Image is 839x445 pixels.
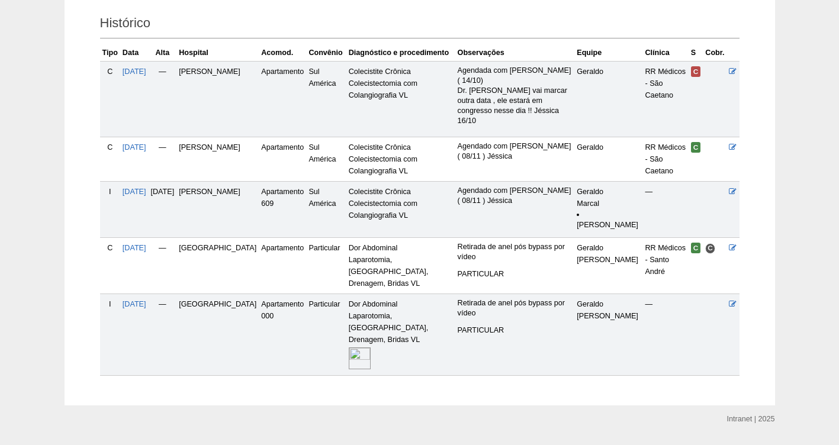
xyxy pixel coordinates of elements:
td: Apartamento [259,137,306,182]
li: [PERSON_NAME] [577,209,640,230]
td: — [149,61,177,137]
td: Apartamento 000 [259,294,306,376]
td: Geraldo [574,294,642,376]
p: PARTICULAR [458,269,573,279]
span: Cancelada [691,66,701,77]
td: Dor Abdominal Laparotomia, [GEOGRAPHIC_DATA], Drenagem, Bridas VL [346,294,455,376]
div: Intranet | 2025 [727,413,775,425]
th: Diagnóstico e procedimento [346,44,455,62]
td: RR Médicos - São Caetano [642,137,688,182]
div: I [102,186,118,198]
div: C [102,242,118,254]
a: [DATE] [123,300,146,308]
td: [PERSON_NAME] [176,137,259,182]
th: Clínica [642,44,688,62]
th: Data [120,44,149,62]
p: Retirada de anel pós bypass por vídeo [458,242,573,262]
td: Colecistite Crônica Colecistectomia com Colangiografia VL [346,61,455,137]
td: Sul América [306,61,346,137]
p: Retirada de anel pós bypass por vídeo [458,298,573,318]
td: Geraldo [574,137,642,182]
span: Confirmada [691,142,701,153]
td: Colecistite Crônica Colecistectomia com Colangiografia VL [346,182,455,238]
th: Equipe [574,44,642,62]
span: Confirmada [691,243,701,253]
td: Colecistite Crônica Colecistectomia com Colangiografia VL [346,137,455,182]
td: Apartamento [259,238,306,294]
td: Geraldo [574,238,642,294]
td: Geraldo [574,61,642,137]
a: [DATE] [123,244,146,252]
td: Particular [306,294,346,376]
td: Apartamento [259,61,306,137]
th: Cobr. [703,44,727,62]
th: Observações [455,44,575,62]
td: RR Médicos - São Caetano [642,61,688,137]
td: Particular [306,238,346,294]
h2: Histórico [100,11,740,38]
p: Agendada com [PERSON_NAME] ( 14/10) Dr. [PERSON_NAME] vai marcar outra data , ele estará em congr... [458,66,573,126]
th: Alta [149,44,177,62]
div: [PERSON_NAME] [577,310,640,322]
p: Agendado com [PERSON_NAME] ( 08/11 ) Jéssica [458,186,573,206]
th: Acomod. [259,44,306,62]
div: I [102,298,118,310]
td: — [642,294,688,376]
td: RR Médicos - Santo André [642,238,688,294]
td: Sul América [306,137,346,182]
span: [DATE] [151,188,175,196]
th: Hospital [176,44,259,62]
div: C [102,66,118,78]
td: — [149,238,177,294]
td: Sul América [306,182,346,238]
th: S [689,44,703,62]
td: Dor Abdominal Laparotomia, [GEOGRAPHIC_DATA], Drenagem, Bridas VL [346,238,455,294]
td: [PERSON_NAME] [176,61,259,137]
td: [GEOGRAPHIC_DATA] [176,294,259,376]
td: — [149,137,177,182]
div: C [102,141,118,153]
div: Marcal [577,198,640,209]
a: [DATE] [123,188,146,196]
a: [DATE] [123,67,146,76]
td: Apartamento 609 [259,182,306,238]
p: PARTICULAR [458,325,573,336]
td: [PERSON_NAME] [176,182,259,238]
td: [GEOGRAPHIC_DATA] [176,238,259,294]
td: — [149,294,177,376]
a: [DATE] [123,143,146,151]
td: — [642,182,688,238]
th: Tipo [100,44,120,62]
td: Geraldo [574,182,642,238]
div: [PERSON_NAME] [577,254,640,266]
p: Agendado com [PERSON_NAME] ( 08/11 ) Jéssica [458,141,573,162]
th: Convênio [306,44,346,62]
span: Consultório [705,243,715,253]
